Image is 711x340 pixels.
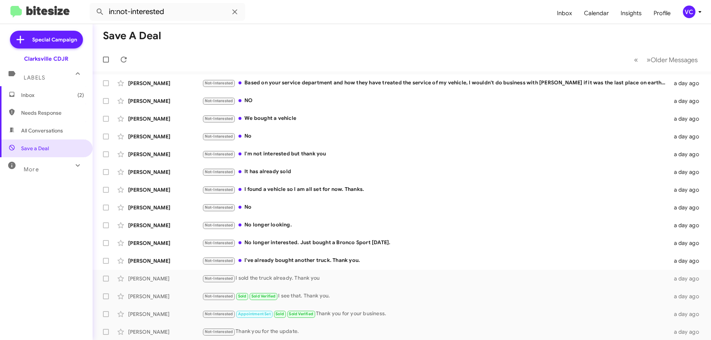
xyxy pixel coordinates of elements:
[205,81,233,85] span: Not-Interested
[670,133,705,140] div: a day ago
[670,222,705,229] div: a day ago
[205,134,233,139] span: Not-Interested
[683,6,695,18] div: VC
[202,185,670,194] div: I found a vehicle so I am all set for now. Thanks.
[670,257,705,265] div: a day ago
[128,186,202,193] div: [PERSON_NAME]
[578,3,615,24] a: Calendar
[670,115,705,122] div: a day ago
[128,328,202,336] div: [PERSON_NAME]
[205,276,233,281] span: Not-Interested
[670,151,705,158] div: a day ago
[128,151,202,158] div: [PERSON_NAME]
[24,74,45,81] span: Labels
[642,52,702,67] button: Next
[24,166,39,173] span: More
[670,186,705,193] div: a day ago
[205,205,233,210] span: Not-Interested
[670,97,705,105] div: a day ago
[289,312,313,316] span: Sold Verified
[202,114,670,123] div: We bought a vehicle
[21,91,84,99] span: Inbox
[205,169,233,174] span: Not-Interested
[238,312,271,316] span: Appointment Set
[202,97,670,105] div: NO
[205,258,233,263] span: Not-Interested
[202,310,670,318] div: Thank you for your business.
[77,91,84,99] span: (2)
[670,239,705,247] div: a day ago
[205,116,233,121] span: Not-Interested
[670,310,705,318] div: a day ago
[21,145,49,152] span: Save a Deal
[205,294,233,299] span: Not-Interested
[202,274,670,283] div: I sold the truck already. Thank you
[202,256,670,265] div: I've already bought another truck. Thank you.
[202,221,670,229] div: No longer looking.
[10,31,83,48] a: Special Campaign
[103,30,161,42] h1: Save a Deal
[670,328,705,336] div: a day ago
[205,98,233,103] span: Not-Interested
[202,327,670,336] div: Thank you for the update.
[205,152,233,156] span: Not-Interested
[670,80,705,87] div: a day ago
[630,52,642,67] button: Previous
[202,79,670,87] div: Based on your service department and how they have treated the service of my vehicle, I wouldn't ...
[634,55,638,64] span: «
[647,55,651,64] span: »
[551,3,578,24] a: Inbox
[251,294,276,299] span: Sold Verified
[205,223,233,228] span: Not-Interested
[202,168,670,176] div: It has already sold
[205,312,233,316] span: Not-Interested
[205,329,233,334] span: Not-Interested
[670,293,705,300] div: a day ago
[128,293,202,300] div: [PERSON_NAME]
[276,312,284,316] span: Sold
[128,97,202,105] div: [PERSON_NAME]
[128,275,202,282] div: [PERSON_NAME]
[202,239,670,247] div: No longer interested. Just bought a Bronco Sport [DATE].
[238,294,247,299] span: Sold
[630,52,702,67] nav: Page navigation example
[128,115,202,122] div: [PERSON_NAME]
[128,239,202,247] div: [PERSON_NAME]
[205,187,233,192] span: Not-Interested
[202,132,670,141] div: No
[128,204,202,211] div: [PERSON_NAME]
[670,275,705,282] div: a day ago
[90,3,245,21] input: Search
[651,56,698,64] span: Older Messages
[21,109,84,117] span: Needs Response
[202,203,670,212] div: No
[202,150,670,158] div: I'm not interested but thank you
[21,127,63,134] span: All Conversations
[648,3,677,24] a: Profile
[128,257,202,265] div: [PERSON_NAME]
[32,36,77,43] span: Special Campaign
[128,133,202,140] div: [PERSON_NAME]
[615,3,648,24] a: Insights
[677,6,703,18] button: VC
[205,240,233,245] span: Not-Interested
[202,292,670,300] div: I see that. Thank you.
[128,222,202,229] div: [PERSON_NAME]
[128,80,202,87] div: [PERSON_NAME]
[24,55,69,63] div: Clarksville CDJR
[128,168,202,176] div: [PERSON_NAME]
[670,168,705,176] div: a day ago
[128,310,202,318] div: [PERSON_NAME]
[670,204,705,211] div: a day ago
